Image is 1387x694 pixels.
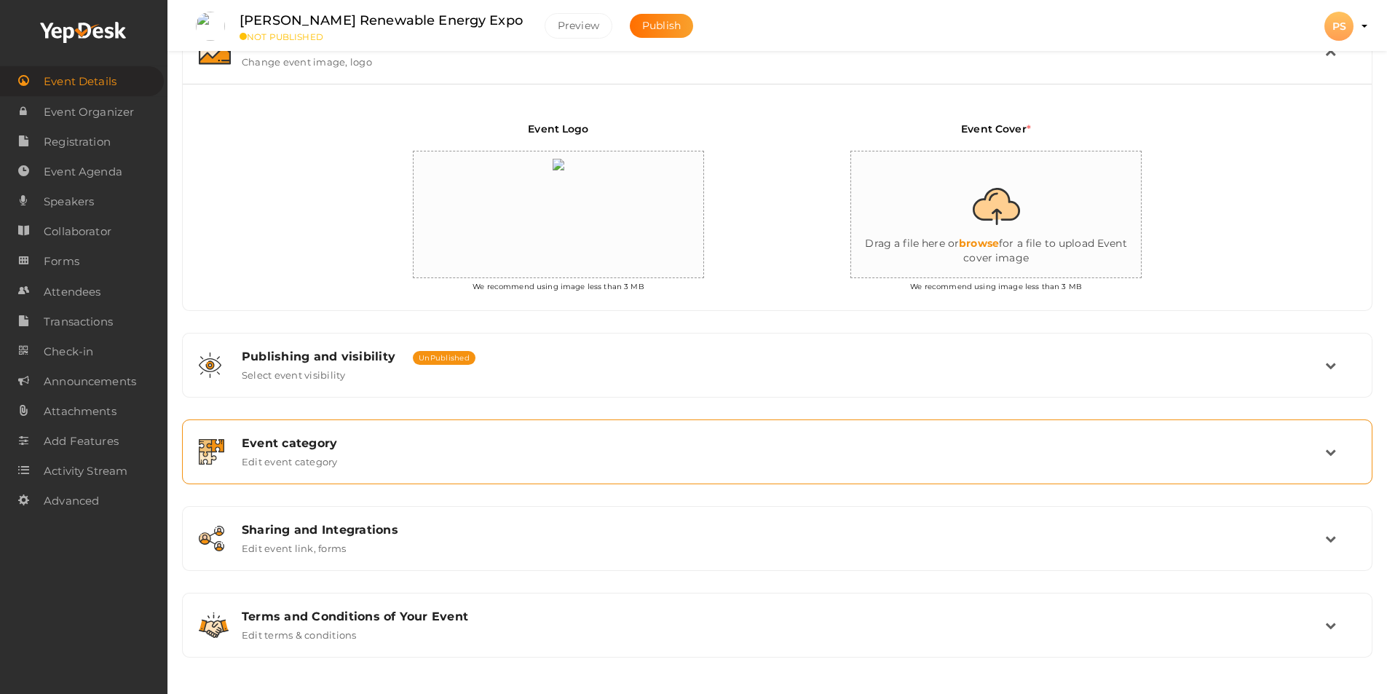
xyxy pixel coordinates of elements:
[350,278,766,292] p: We recommend using image less than 3 MB
[242,350,395,363] span: Publishing and visibility
[630,14,693,38] button: Publish
[44,247,79,276] span: Forms
[1324,12,1354,41] div: PS
[1320,11,1358,42] button: PS
[44,127,111,157] span: Registration
[44,217,111,246] span: Collaborator
[199,39,231,65] img: image.svg
[199,526,224,551] img: sharing.svg
[190,457,1364,470] a: Event category Edit event category
[190,370,1364,384] a: Publishing and visibility UnPublished Select event visibility
[199,439,224,465] img: category.svg
[44,486,99,516] span: Advanced
[44,397,116,426] span: Attachments
[545,13,612,39] button: Preview
[240,31,523,42] small: NOT PUBLISHED
[44,67,116,96] span: Event Details
[44,98,134,127] span: Event Organizer
[44,457,127,486] span: Activity Stream
[545,151,572,178] img: CJCIW8GC_small.jpeg
[242,537,346,554] label: Edit event link, forms
[190,630,1364,644] a: Terms and Conditions of Your Event Edit terms & conditions
[242,50,372,68] label: Change event image, logo
[242,623,357,641] label: Edit terms & conditions
[44,307,113,336] span: Transactions
[44,337,93,366] span: Check-in
[196,12,225,41] img: CJCIW8GC_small.jpeg
[242,523,1325,537] div: Sharing and Integrations
[199,352,221,378] img: shared-vision.svg
[190,57,1364,71] a: Upload Image and Logo Change event image, logo
[242,363,346,381] label: Select event visibility
[240,10,523,31] label: [PERSON_NAME] Renewable Energy Expo
[642,19,681,32] span: Publish
[413,351,475,365] span: UnPublished
[44,157,122,186] span: Event Agenda
[242,610,1325,623] div: Terms and Conditions of Your Event
[44,277,100,307] span: Attendees
[961,122,1031,147] label: Event Cover
[242,450,338,468] label: Edit event category
[190,543,1364,557] a: Sharing and Integrations Edit event link, forms
[44,187,94,216] span: Speakers
[789,278,1204,292] p: We recommend using image less than 3 MB
[1324,20,1354,33] profile-pic: PS
[44,367,136,396] span: Announcements
[528,122,588,147] label: Event Logo
[44,427,119,456] span: Add Features
[242,436,1325,450] div: Event category
[199,612,229,638] img: handshake.svg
